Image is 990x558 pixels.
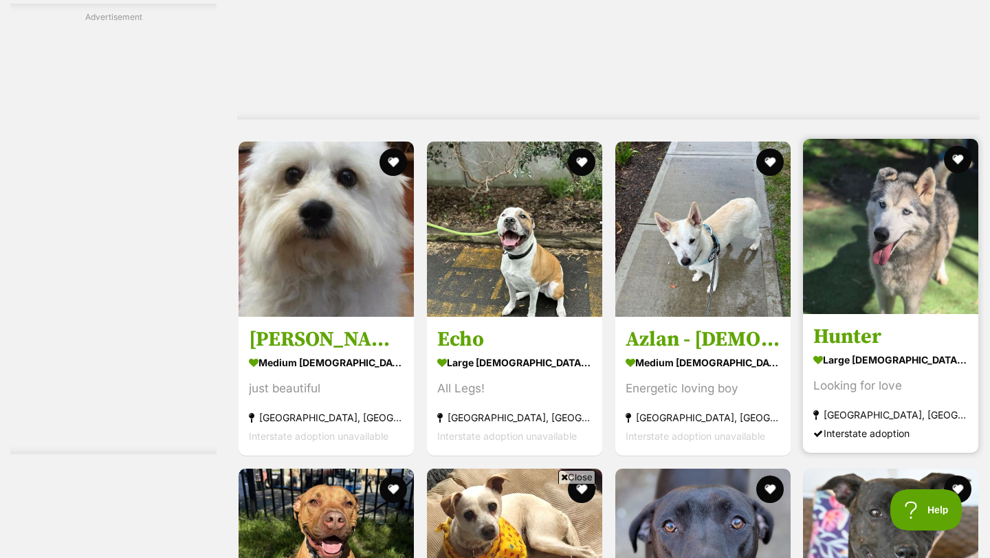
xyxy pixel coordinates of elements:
strong: medium [DEMOGRAPHIC_DATA] Dog [626,353,780,372]
strong: [GEOGRAPHIC_DATA], [GEOGRAPHIC_DATA] [249,408,404,427]
h3: Echo [437,326,592,353]
strong: large [DEMOGRAPHIC_DATA] Dog [813,350,968,370]
span: Interstate adoption unavailable [626,430,765,442]
img: Echo - Bull Arab x Staffordshire Bull Terrier Dog [427,142,602,317]
h3: Azlan - [DEMOGRAPHIC_DATA] Border [PERSON_NAME] [626,326,780,353]
strong: [GEOGRAPHIC_DATA], [GEOGRAPHIC_DATA] [437,408,592,427]
button: favourite [756,148,783,176]
iframe: Help Scout Beacon - Open [890,489,962,531]
strong: [GEOGRAPHIC_DATA], [GEOGRAPHIC_DATA] [813,405,968,424]
span: Interstate adoption unavailable [249,430,388,442]
div: Interstate adoption [813,424,968,443]
button: favourite [379,476,407,503]
a: Hunter large [DEMOGRAPHIC_DATA] Dog Looking for love [GEOGRAPHIC_DATA], [GEOGRAPHIC_DATA] Interst... [803,313,978,453]
button: favourite [568,148,595,176]
button: favourite [379,148,407,176]
img: Hunter - Siberian Husky Dog [803,139,978,314]
iframe: Advertisement [245,489,745,551]
a: Azlan - [DEMOGRAPHIC_DATA] Border [PERSON_NAME] medium [DEMOGRAPHIC_DATA] Dog Energetic loving bo... [615,316,791,456]
span: Interstate adoption unavailable [437,430,577,442]
strong: medium [DEMOGRAPHIC_DATA] Dog [249,353,404,372]
div: Looking for love [813,377,968,395]
iframe: Advertisement [10,29,217,441]
div: Energetic loving boy [626,379,780,398]
img: Azlan - 5 Month Old Border Collie X Shepherd - Border Collie x German Shepherd Dog [615,142,791,317]
img: Tiffany - Maltese Dog [239,142,414,317]
h3: Hunter [813,324,968,350]
div: All Legs! [437,379,592,398]
a: Echo large [DEMOGRAPHIC_DATA] Dog All Legs! [GEOGRAPHIC_DATA], [GEOGRAPHIC_DATA] Interstate adopt... [427,316,602,456]
div: Advertisement [10,3,217,455]
button: favourite [944,476,971,503]
strong: large [DEMOGRAPHIC_DATA] Dog [437,353,592,372]
strong: [GEOGRAPHIC_DATA], [GEOGRAPHIC_DATA] [626,408,780,427]
button: favourite [944,146,971,173]
h3: [PERSON_NAME] [249,326,404,353]
span: Close [558,470,595,484]
a: [PERSON_NAME] medium [DEMOGRAPHIC_DATA] Dog just beautiful [GEOGRAPHIC_DATA], [GEOGRAPHIC_DATA] I... [239,316,414,456]
div: just beautiful [249,379,404,398]
button: favourite [756,476,783,503]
